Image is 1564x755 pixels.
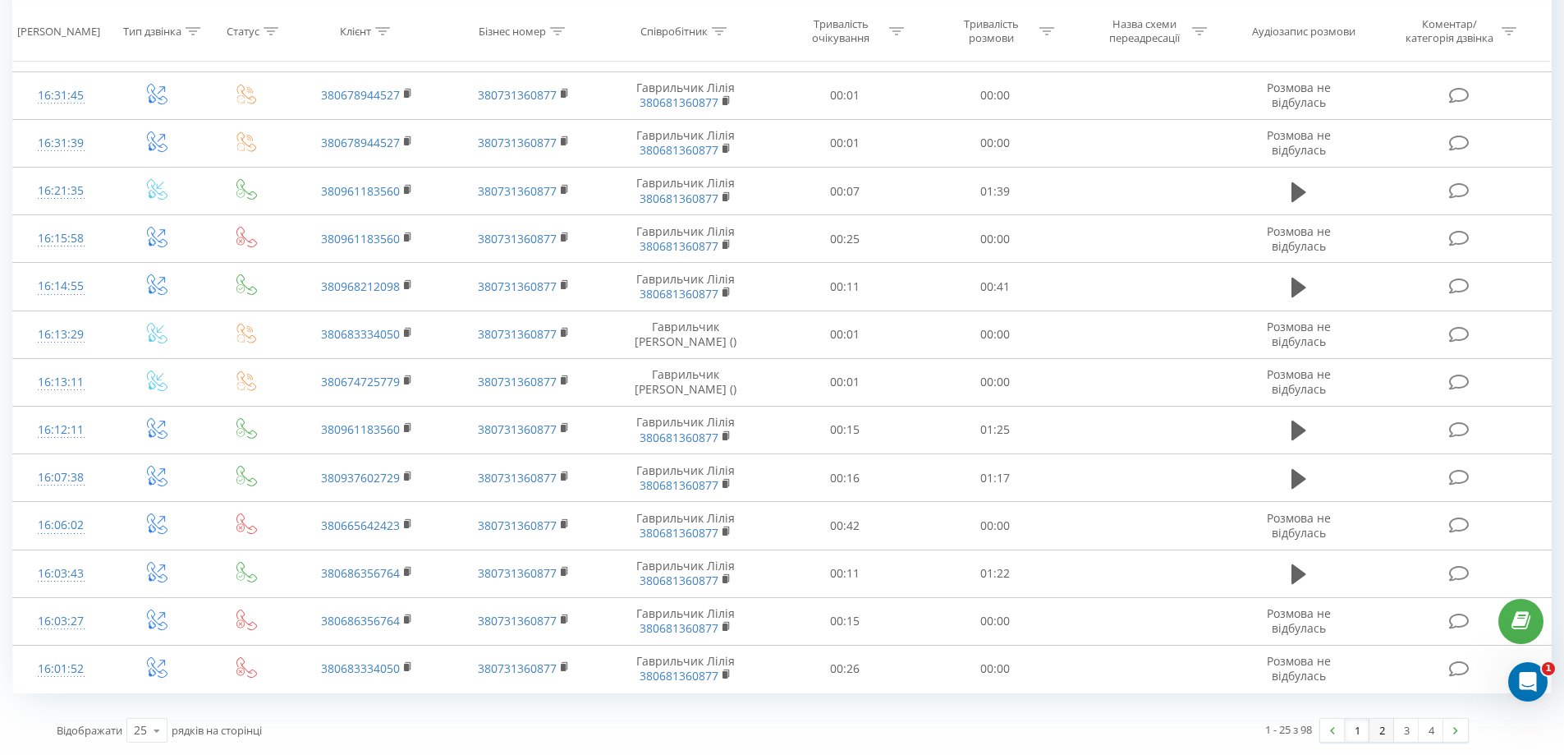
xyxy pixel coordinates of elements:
[920,358,1071,406] td: 00:00
[797,17,885,45] div: Тривалість очікування
[770,311,920,358] td: 00:01
[770,454,920,502] td: 00:16
[1267,319,1331,349] span: Розмова не відбулась
[602,645,770,693] td: Гаврильчик Лілія
[770,406,920,453] td: 00:15
[1401,17,1497,45] div: Коментар/категорія дзвінка
[770,358,920,406] td: 00:01
[1542,662,1555,675] span: 1
[478,518,557,533] a: 380731360877
[920,168,1071,215] td: 01:39
[602,597,770,645] td: Гаврильчик Лілія
[321,613,400,628] a: 380686356764
[602,263,770,311] td: Гаврильчик Лілія
[1100,17,1188,45] div: Назва схеми переадресації
[640,191,718,206] a: 380681360877
[478,135,557,150] a: 380731360877
[479,24,546,38] div: Бізнес номер
[1508,662,1548,702] iframe: Intercom live chat
[321,326,400,342] a: 380683334050
[321,279,400,294] a: 380968212098
[478,326,557,342] a: 380731360877
[478,231,557,246] a: 380731360877
[30,223,93,255] div: 16:15:58
[640,24,708,38] div: Співробітник
[920,645,1071,693] td: 00:00
[602,454,770,502] td: Гаврильчик Лілія
[920,597,1071,645] td: 00:00
[321,661,400,676] a: 380683334050
[30,319,93,351] div: 16:13:29
[640,525,718,541] a: 380681360877
[770,597,920,645] td: 00:15
[1267,366,1331,397] span: Розмова не відбулась
[1345,719,1369,742] a: 1
[920,502,1071,550] td: 00:00
[30,653,93,685] div: 16:01:52
[947,17,1035,45] div: Тривалість розмови
[321,87,400,103] a: 380678944527
[30,462,93,494] div: 16:07:38
[30,414,93,446] div: 16:12:11
[640,142,718,158] a: 380681360877
[770,71,920,119] td: 00:01
[30,175,93,207] div: 16:21:35
[478,279,557,294] a: 380731360877
[640,477,718,493] a: 380681360877
[640,286,718,302] a: 380681360877
[478,661,557,676] a: 380731360877
[770,502,920,550] td: 00:42
[770,168,920,215] td: 00:07
[321,518,400,533] a: 380665642423
[920,119,1071,167] td: 00:00
[321,231,400,246] a: 380961183560
[123,24,181,38] div: Тип дзвінка
[602,71,770,119] td: Гаврильчик Лілія
[920,550,1071,597] td: 01:22
[920,71,1071,119] td: 00:00
[920,311,1071,358] td: 00:00
[1267,80,1331,110] span: Розмова не відбулась
[1267,127,1331,158] span: Розмова не відбулась
[321,183,400,199] a: 380961183560
[478,183,557,199] a: 380731360877
[920,454,1071,502] td: 01:17
[920,406,1071,453] td: 01:25
[602,358,770,406] td: Гаврильчик [PERSON_NAME] ()
[640,620,718,636] a: 380681360877
[1394,719,1419,742] a: 3
[478,87,557,103] a: 380731360877
[602,502,770,550] td: Гаврильчик Лілія
[602,215,770,263] td: Гаврильчик Лілія
[30,270,93,302] div: 16:14:55
[321,421,400,437] a: 380961183560
[602,168,770,215] td: Гаврильчик Лілія
[640,238,718,254] a: 380681360877
[1267,223,1331,254] span: Розмова не відбулась
[478,613,557,628] a: 380731360877
[770,263,920,311] td: 00:11
[1267,605,1331,636] span: Розмова не відбулась
[30,558,93,590] div: 16:03:43
[478,565,557,581] a: 380731360877
[1252,24,1355,38] div: Аудіозапис розмови
[920,263,1071,311] td: 00:41
[478,374,557,389] a: 380731360877
[321,565,400,581] a: 380686356764
[321,470,400,486] a: 380937602729
[57,723,122,738] span: Відображати
[30,366,93,398] div: 16:13:11
[30,80,93,112] div: 16:31:45
[640,573,718,588] a: 380681360877
[1369,719,1394,742] a: 2
[602,406,770,453] td: Гаврильчик Лілія
[602,119,770,167] td: Гаврильчик Лілія
[1267,653,1331,684] span: Розмова не відбулась
[17,24,100,38] div: [PERSON_NAME]
[478,470,557,486] a: 380731360877
[340,24,371,38] div: Клієнт
[640,94,718,110] a: 380681360877
[770,645,920,693] td: 00:26
[1267,510,1331,541] span: Розмова не відбулась
[920,215,1071,263] td: 00:00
